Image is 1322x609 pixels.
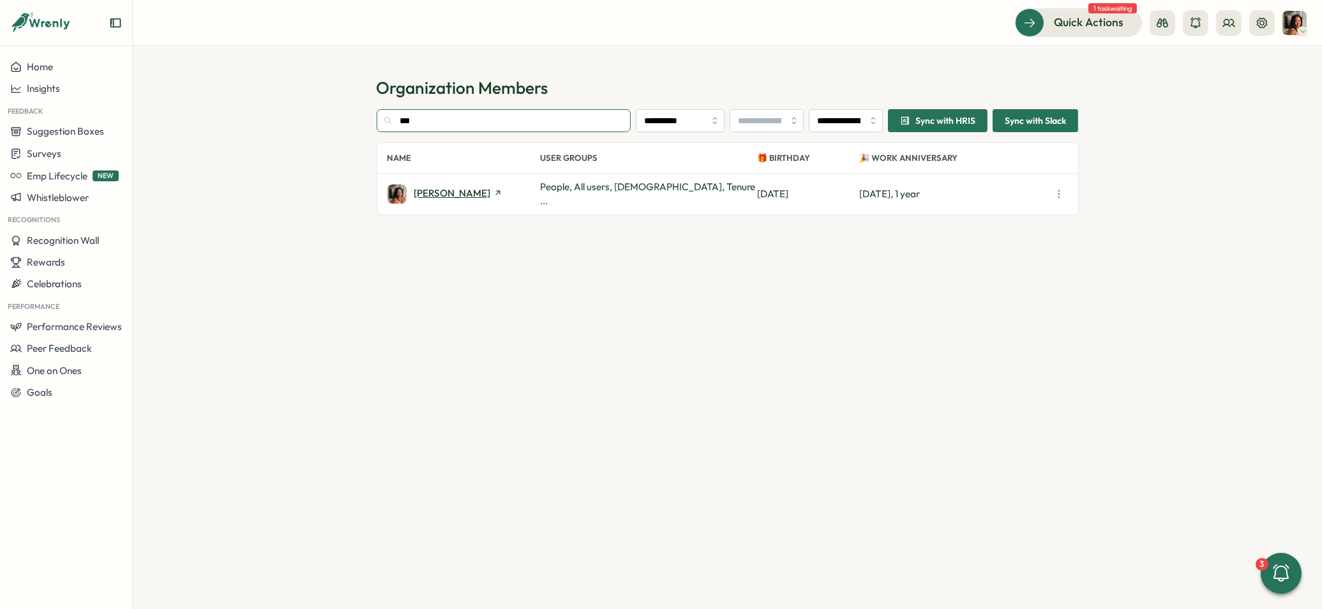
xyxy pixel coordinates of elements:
[387,184,541,204] a: Viveca Riley[PERSON_NAME]
[387,184,407,204] img: Viveca Riley
[1054,14,1123,31] span: Quick Actions
[1282,11,1307,35] img: Viveca Riley
[888,109,988,132] button: Sync with HRIS
[860,187,1050,201] p: [DATE], 1 year
[1015,8,1142,36] button: Quick Actions
[27,82,60,94] span: Insights
[860,143,1050,173] p: 🎉 Work Anniversary
[1261,553,1302,594] button: 3
[993,109,1078,132] button: Sync with Slack
[27,386,52,398] span: Goals
[1256,558,1268,571] div: 3
[27,61,53,73] span: Home
[27,365,82,377] span: One on Ones
[93,170,119,181] span: NEW
[27,342,92,354] span: Peer Feedback
[27,256,65,268] span: Rewards
[541,181,756,207] span: People, All users, [DEMOGRAPHIC_DATA], Tenure ...
[27,320,122,333] span: Performance Reviews
[915,116,975,125] span: Sync with HRIS
[109,17,122,29] button: Expand sidebar
[758,143,860,173] p: 🎁 Birthday
[758,187,860,201] p: [DATE]
[27,234,99,246] span: Recognition Wall
[27,278,82,290] span: Celebrations
[414,188,491,198] span: [PERSON_NAME]
[27,147,61,160] span: Surveys
[1088,3,1137,13] span: 1 task waiting
[387,143,541,173] p: Name
[27,125,104,137] span: Suggestion Boxes
[27,192,89,204] span: Whistleblower
[27,170,87,182] span: Emp Lifecycle
[541,143,758,173] p: User Groups
[377,77,1079,99] h1: Organization Members
[1005,110,1066,132] span: Sync with Slack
